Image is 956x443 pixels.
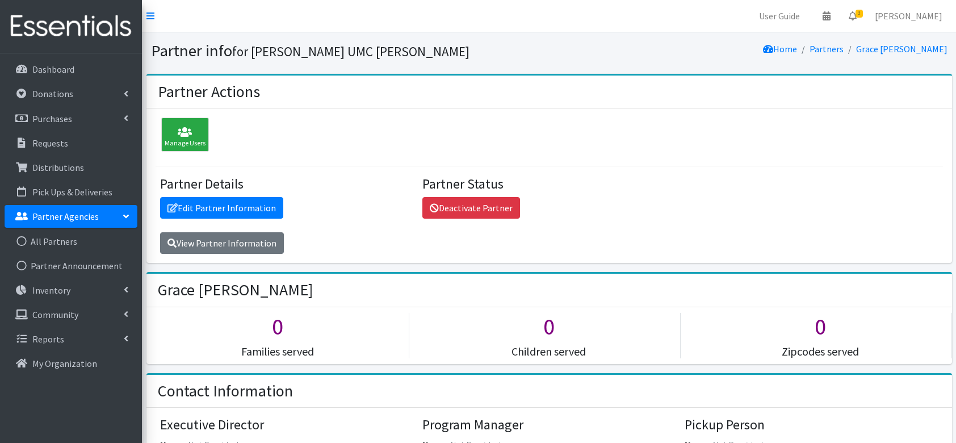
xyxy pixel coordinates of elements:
[32,186,112,198] p: Pick Ups & Deliveries
[32,333,64,345] p: Reports
[689,313,951,340] h1: 0
[161,118,209,152] div: Manage Users
[32,113,72,124] p: Purchases
[156,131,209,142] a: Manage Users
[32,88,73,99] p: Donations
[856,43,947,55] a: Grace [PERSON_NAME]
[763,43,797,55] a: Home
[422,197,520,219] a: Deactivate Partner
[810,43,844,55] a: Partners
[5,156,137,179] a: Distributions
[160,232,284,254] a: View Partner Information
[422,417,676,433] h4: Program Manager
[5,181,137,203] a: Pick Ups & Deliveries
[32,309,78,320] p: Community
[5,303,137,326] a: Community
[5,132,137,154] a: Requests
[158,82,260,102] h2: Partner Actions
[5,7,137,45] img: HumanEssentials
[32,162,84,173] p: Distributions
[151,41,545,61] h1: Partner info
[5,230,137,253] a: All Partners
[5,352,137,375] a: My Organization
[160,417,414,433] h4: Executive Director
[160,176,414,193] h4: Partner Details
[5,279,137,302] a: Inventory
[5,205,137,228] a: Partner Agencies
[5,328,137,350] a: Reports
[32,285,70,296] p: Inventory
[5,107,137,130] a: Purchases
[32,64,74,75] p: Dashboard
[146,345,409,358] h5: Families served
[685,417,938,433] h4: Pickup Person
[422,176,676,193] h4: Partner Status
[418,345,680,358] h5: Children served
[856,10,863,18] span: 3
[5,254,137,277] a: Partner Announcement
[158,281,313,300] h2: Grace [PERSON_NAME]
[5,58,137,81] a: Dashboard
[158,382,293,401] h2: Contact Information
[5,82,137,105] a: Donations
[866,5,951,27] a: [PERSON_NAME]
[232,43,469,60] small: for [PERSON_NAME] UMC [PERSON_NAME]
[418,313,680,340] h1: 0
[840,5,866,27] a: 3
[32,211,99,222] p: Partner Agencies
[32,137,68,149] p: Requests
[160,197,283,219] a: Edit Partner Information
[32,358,97,369] p: My Organization
[689,345,951,358] h5: Zipcodes served
[146,313,409,340] h1: 0
[750,5,809,27] a: User Guide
